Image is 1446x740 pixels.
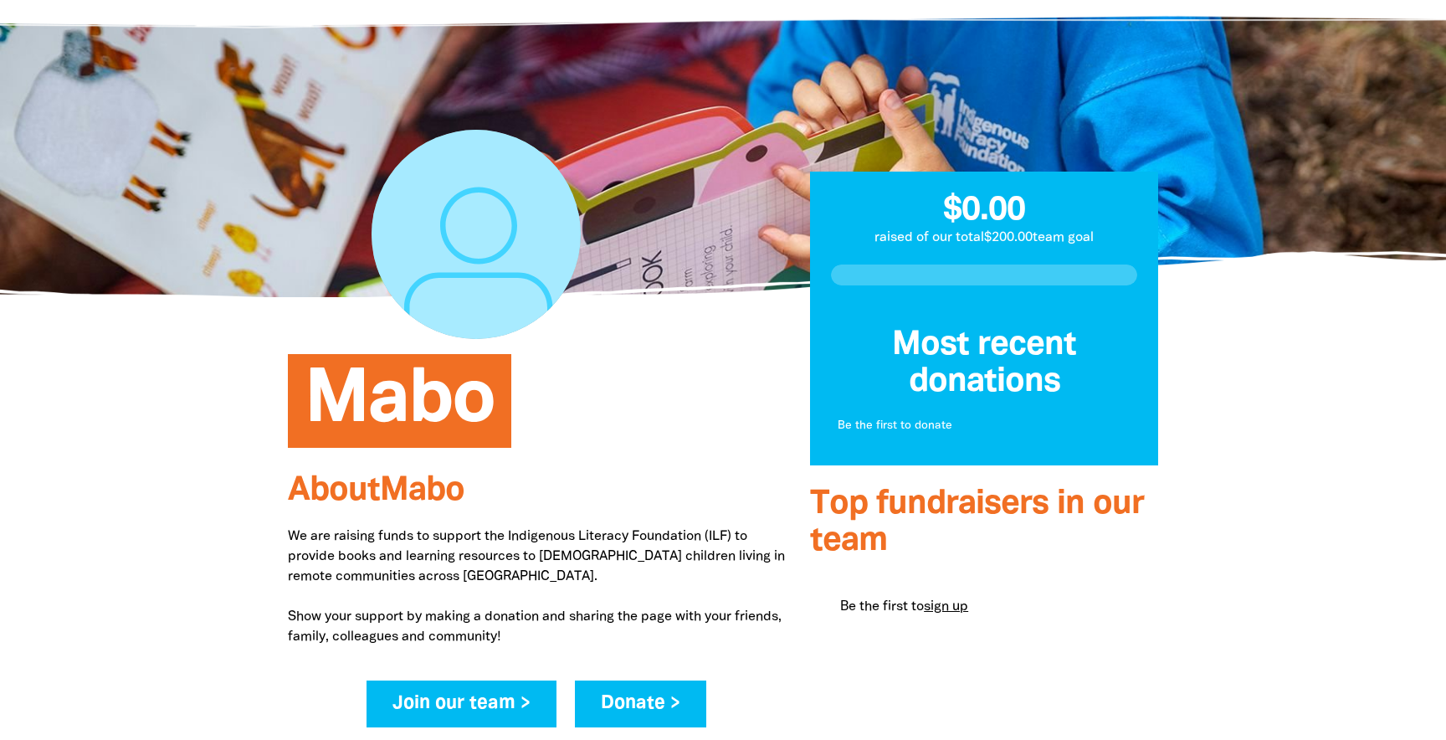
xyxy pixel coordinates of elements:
p: raised of our total $200.00 team goal [810,228,1158,248]
div: Donation stream [831,327,1137,445]
a: Donate > [575,681,706,727]
div: Paginated content [831,408,1137,445]
span: Mabo [305,367,495,448]
a: Join our team > [367,681,556,727]
span: Top fundraisers in our team [810,489,1144,557]
div: Be the first to [827,583,1141,630]
p: We are raising funds to support the Indigenous Literacy Foundation (ILF) to provide books and lea... [288,527,785,647]
span: $0.00 [943,195,1025,226]
div: Paginated content [827,583,1141,630]
a: sign up [924,601,968,613]
h3: Most recent donations [831,327,1137,401]
span: About Mabo [288,475,464,506]
p: Be the first to donate [838,418,1131,434]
